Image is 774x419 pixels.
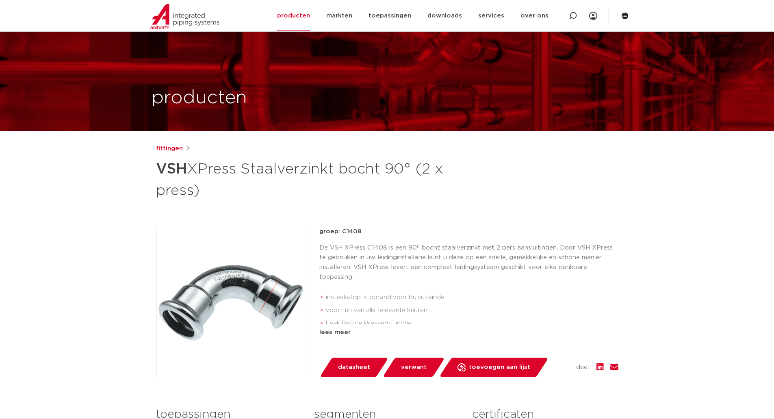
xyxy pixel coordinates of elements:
span: datasheet [338,361,370,374]
li: Leak Before Pressed-functie [326,317,618,330]
a: datasheet [319,358,388,377]
h1: XPress Staalverzinkt bocht 90° (2 x press) [156,157,461,201]
h1: producten [152,85,247,111]
span: toevoegen aan lijst [469,361,530,374]
div: lees meer [319,328,618,337]
span: deel: [576,363,590,372]
p: De VSH XPress C1408 is een 90º bocht staalverzinkt met 2 pers aansluitingen. Door VSH XPress te g... [319,243,618,282]
img: Product Image for VSH XPress Staalverzinkt bocht 90° (2 x press) [156,227,306,377]
strong: VSH [156,162,187,176]
span: verwant [401,361,427,374]
a: fittingen [156,144,183,154]
p: groep: C1408 [319,227,618,237]
li: insteekstop: stoprand voor buisuiteinde [326,291,618,304]
li: voorzien van alle relevante keuren [326,304,618,317]
a: verwant [382,358,445,377]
